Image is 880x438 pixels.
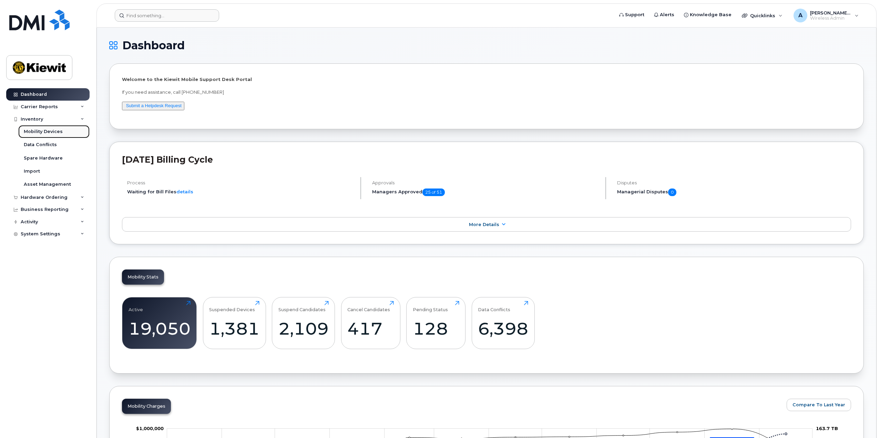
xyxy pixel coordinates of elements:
span: 0 [668,189,676,196]
div: 128 [413,318,459,339]
h5: Managers Approved [372,189,600,196]
a: Data Conflicts6,398 [478,301,528,345]
a: details [176,189,193,194]
a: Submit a Helpdesk Request [126,103,182,108]
h4: Disputes [617,180,851,185]
button: Compare To Last Year [787,399,851,411]
span: Dashboard [122,40,185,51]
span: More Details [469,222,499,227]
div: 2,109 [278,318,329,339]
div: Suspend Candidates [278,301,326,312]
h4: Approvals [372,180,600,185]
tspan: $1,000,000 [136,426,164,431]
a: Active19,050 [129,301,191,345]
div: Suspended Devices [209,301,255,312]
span: Compare To Last Year [792,401,845,408]
a: Cancel Candidates417 [347,301,394,345]
h4: Process [127,180,355,185]
p: If you need assistance, call [PHONE_NUMBER] [122,89,851,95]
div: 19,050 [129,318,191,339]
li: Waiting for Bill Files [127,189,355,195]
iframe: Messenger Launcher [850,408,875,433]
a: Pending Status128 [413,301,459,345]
div: 417 [347,318,394,339]
div: Pending Status [413,301,448,312]
div: Data Conflicts [478,301,510,312]
div: 1,381 [209,318,259,339]
h2: [DATE] Billing Cycle [122,154,851,165]
p: Welcome to the Kiewit Mobile Support Desk Portal [122,76,851,83]
g: $0 [136,426,164,431]
a: Suspend Candidates2,109 [278,301,329,345]
tspan: 163.7 TB [816,426,838,431]
div: Cancel Candidates [347,301,390,312]
span: 25 of 51 [422,189,445,196]
div: Active [129,301,143,312]
button: Submit a Helpdesk Request [122,102,184,110]
a: Suspended Devices1,381 [209,301,259,345]
h5: Managerial Disputes [617,189,851,196]
div: 6,398 [478,318,528,339]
